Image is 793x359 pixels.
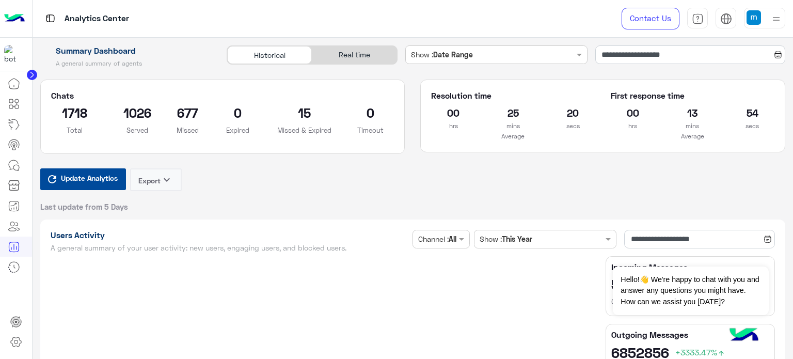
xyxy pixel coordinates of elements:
img: tab [720,13,732,25]
p: secs [730,121,774,131]
img: 1403182699927242 [4,45,23,64]
img: profile [770,12,783,25]
a: Contact Us [622,8,679,29]
h2: 1718 [51,104,99,121]
div: Real time [312,46,396,64]
img: hulul-logo.png [726,318,762,354]
p: hrs [611,121,655,131]
button: Exportkeyboard_arrow_down [130,168,182,191]
h2: 15 [277,104,331,121]
p: Missed [177,125,199,135]
h6: Compared to (180706 last year) [611,296,769,307]
span: Update Analytics [58,171,120,185]
i: keyboard_arrow_down [161,174,173,186]
h2: 00 [611,104,655,121]
p: Missed & Expired [277,125,331,135]
p: Timeout [347,125,394,135]
div: Historical [227,46,312,64]
span: Last update from 5 Days [40,201,128,212]
img: tab [692,13,704,25]
p: secs [551,121,595,131]
p: Total [51,125,99,135]
p: Analytics Center [65,12,129,26]
h5: Outgoing Messages [611,330,769,340]
p: Expired [214,125,262,135]
p: Average [431,131,595,142]
h5: Resolution time [431,90,595,101]
h2: 0 [214,104,262,121]
img: tab [44,12,57,25]
h2: 00 [431,104,475,121]
h2: 54 [730,104,774,121]
h2: 1026 [114,104,161,121]
h2: 0 [347,104,394,121]
p: mins [670,121,715,131]
p: mins [491,121,535,131]
h1: Summary Dashboard [40,45,215,56]
p: Served [114,125,161,135]
h2: 25 [491,104,535,121]
h1: Users Activity [51,230,409,240]
img: userImage [747,10,761,25]
h5: A general summary of your user activity: new users, engaging users, and blocked users. [51,244,409,252]
h2: 20 [551,104,595,121]
img: Logo [4,8,25,29]
h5: First response time [611,90,774,101]
h2: 13 [670,104,715,121]
h5: Incoming Messages [611,262,769,272]
span: Hello!👋 We're happy to chat with you and answer any questions you might have. How can we assist y... [613,267,768,315]
p: Average [611,131,774,142]
h5: Chats [51,90,394,101]
span: +3333.47% [675,347,725,357]
p: hrs [431,121,475,131]
a: tab [687,8,708,29]
h2: 5790319 [611,276,769,292]
button: Update Analytics [40,168,126,190]
h5: A general summary of agents [40,59,215,68]
h2: 677 [177,104,199,121]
